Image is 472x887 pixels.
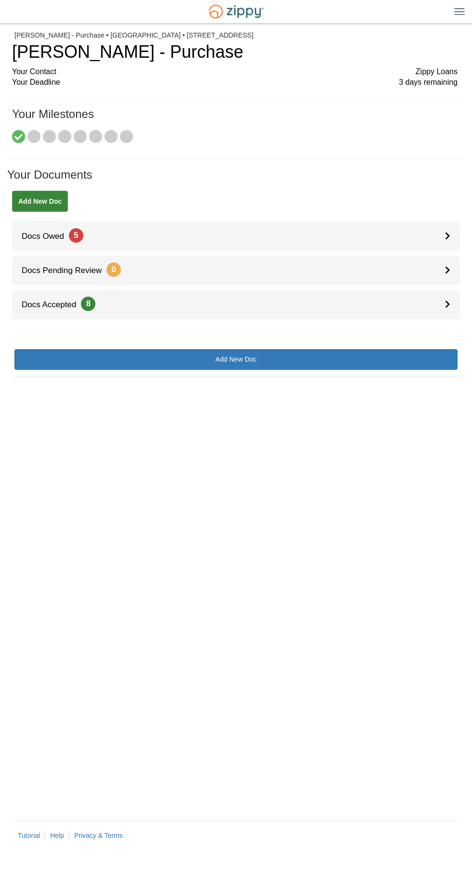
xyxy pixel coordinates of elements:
a: Docs Owed5 [12,222,460,251]
a: Docs Pending Review0 [12,256,460,285]
a: Privacy & Terms [74,832,123,839]
div: [PERSON_NAME] - Purchase • [GEOGRAPHIC_DATA] • [STREET_ADDRESS] [14,31,458,39]
span: 3 days remaining [399,77,458,88]
span: Zippy Loans [416,66,458,78]
h1: Your Documents [7,169,465,191]
a: Add New Doc [12,191,68,212]
a: Add New Doc [14,349,458,370]
a: Tutorial [18,832,40,839]
h1: Your Milestones [12,108,458,130]
div: Your Deadline [12,77,458,88]
div: Your Contact [12,66,458,78]
span: Docs Owed [12,232,83,241]
img: Mobile Dropdown Menu [454,8,465,15]
a: Help [50,832,64,839]
span: 0 [106,262,121,277]
span: Docs Accepted [12,300,95,309]
span: 8 [81,297,95,311]
span: 5 [69,228,83,243]
span: Docs Pending Review [12,266,121,275]
h1: [PERSON_NAME] - Purchase [12,42,458,62]
a: Docs Accepted8 [12,290,460,319]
